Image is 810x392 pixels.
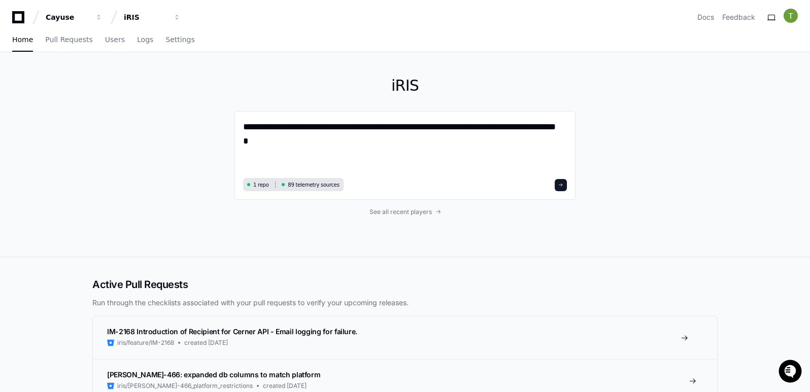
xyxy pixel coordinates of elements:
button: See all [157,109,185,121]
span: 1 repo [253,181,269,189]
span: [PERSON_NAME] [31,136,82,144]
p: Run through the checklists associated with your pull requests to verify your upcoming releases. [92,298,718,308]
span: • [84,136,88,144]
iframe: Open customer support [778,359,805,386]
img: ACg8ocL5-NG-c-oqfxcQk3HMb8vOpXBy6RvsyWwzFUILJoWlmPxnAQ=s96-c [784,9,798,23]
a: Home [12,28,33,52]
div: iRIS [124,12,167,22]
div: Cayuse [46,12,89,22]
div: We're offline, we'll be back soon [46,86,144,94]
span: Pylon [101,159,123,166]
img: 7525507653686_35a1cc9e00a5807c6d71_72.png [21,76,40,94]
button: Cayuse [42,8,107,26]
img: PlayerZero [10,10,30,30]
span: [DATE] [90,136,111,144]
button: Start new chat [173,79,185,91]
span: Users [105,37,125,43]
div: Welcome [10,41,185,57]
div: Past conversations [10,111,65,119]
button: Feedback [722,12,755,22]
span: Home [12,37,33,43]
h1: iRIS [234,77,576,95]
span: Settings [165,37,194,43]
a: See all recent players [234,208,576,216]
span: Pull Requests [45,37,92,43]
span: 89 telemetry sources [288,181,339,189]
a: Pull Requests [45,28,92,52]
a: Docs [697,12,714,22]
button: iRIS [120,8,185,26]
div: Start new chat [46,76,166,86]
span: See all recent players [369,208,432,216]
img: 1736555170064-99ba0984-63c1-480f-8ee9-699278ef63ed [20,136,28,145]
img: 1736555170064-99ba0984-63c1-480f-8ee9-699278ef63ed [10,76,28,94]
a: Powered byPylon [72,158,123,166]
h2: Active Pull Requests [92,277,718,292]
a: Settings [165,28,194,52]
span: created [DATE] [263,382,307,390]
span: created [DATE] [184,339,228,347]
a: IM-2168 Introduction of Recipient for Cerner API - Email logging for failure.iris/feature/IM-2168... [93,316,717,359]
span: [PERSON_NAME]-466: expanded db columns to match platform [107,370,320,379]
span: IM-2168 Introduction of Recipient for Cerner API - Email logging for failure. [107,327,357,336]
span: iris/feature/IM-2168 [117,339,174,347]
span: iris/[PERSON_NAME]-466_platform_restrictions [117,382,253,390]
a: Logs [137,28,153,52]
span: Logs [137,37,153,43]
img: Animesh Koratana [10,126,26,142]
a: Users [105,28,125,52]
